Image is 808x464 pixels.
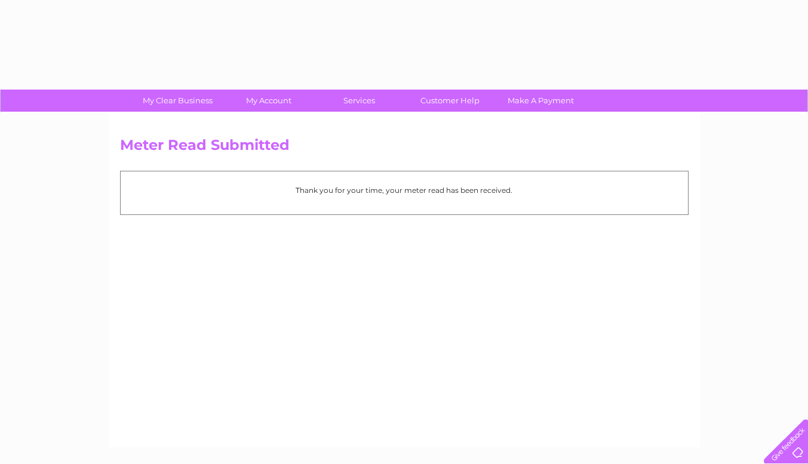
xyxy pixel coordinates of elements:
[310,90,408,112] a: Services
[120,137,689,159] h2: Meter Read Submitted
[219,90,318,112] a: My Account
[401,90,499,112] a: Customer Help
[127,185,682,196] p: Thank you for your time, your meter read has been received.
[491,90,590,112] a: Make A Payment
[128,90,227,112] a: My Clear Business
